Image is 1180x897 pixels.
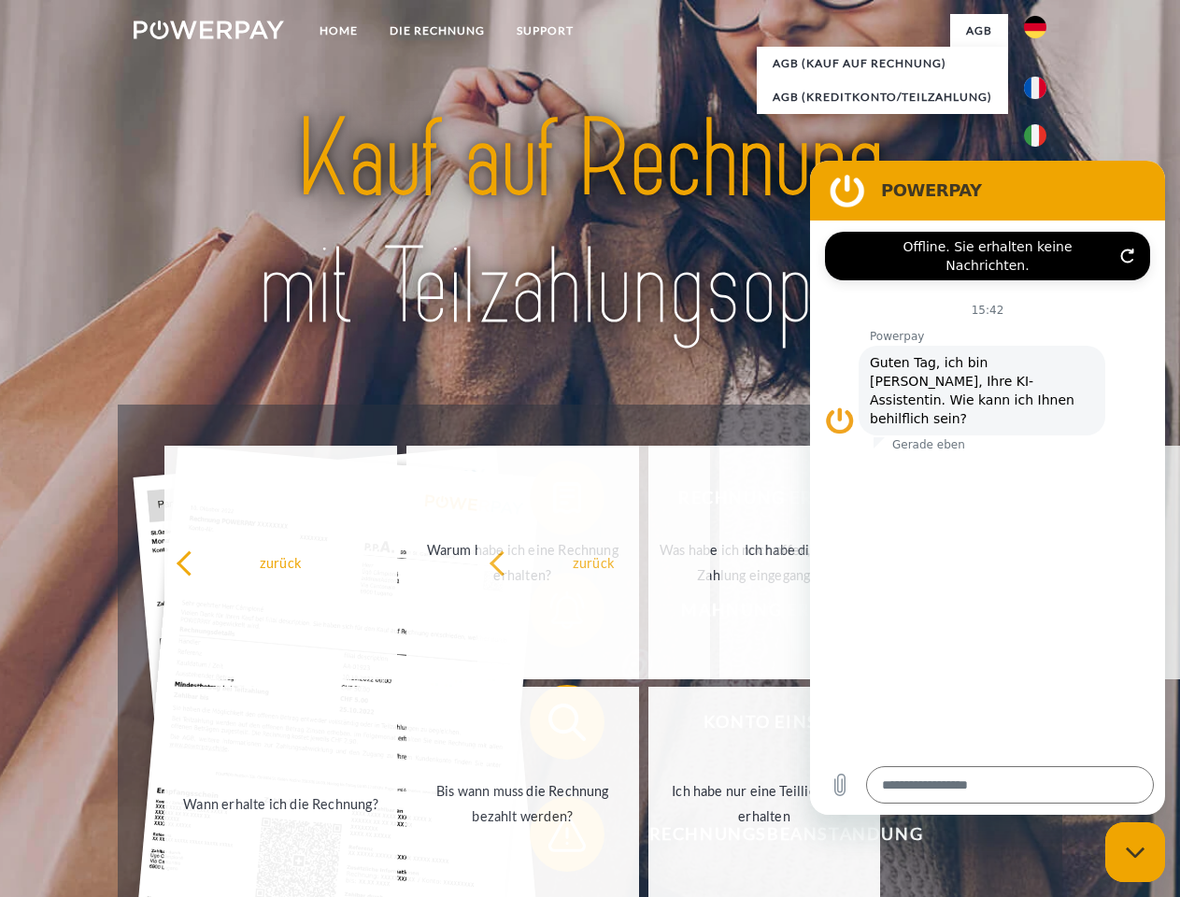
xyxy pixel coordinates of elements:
[810,161,1165,815] iframe: Messaging-Fenster
[1024,124,1046,147] img: it
[501,14,590,48] a: SUPPORT
[374,14,501,48] a: DIE RECHNUNG
[757,80,1008,114] a: AGB (Kreditkonto/Teilzahlung)
[660,778,870,829] div: Ich habe nur eine Teillieferung erhalten
[176,549,386,575] div: zurück
[134,21,284,39] img: logo-powerpay-white.svg
[950,14,1008,48] a: agb
[418,537,628,588] div: Warum habe ich eine Rechnung erhalten?
[176,790,386,816] div: Wann erhalte ich die Rechnung?
[418,778,628,829] div: Bis wann muss die Rechnung bezahlt werden?
[489,549,699,575] div: zurück
[731,537,941,588] div: Ich habe die Rechnung bereits bezahlt
[304,14,374,48] a: Home
[1105,822,1165,882] iframe: Schaltfläche zum Öffnen des Messaging-Fensters; Konversation läuft
[757,47,1008,80] a: AGB (Kauf auf Rechnung)
[1024,77,1046,99] img: fr
[178,90,1002,358] img: title-powerpay_de.svg
[1024,16,1046,38] img: de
